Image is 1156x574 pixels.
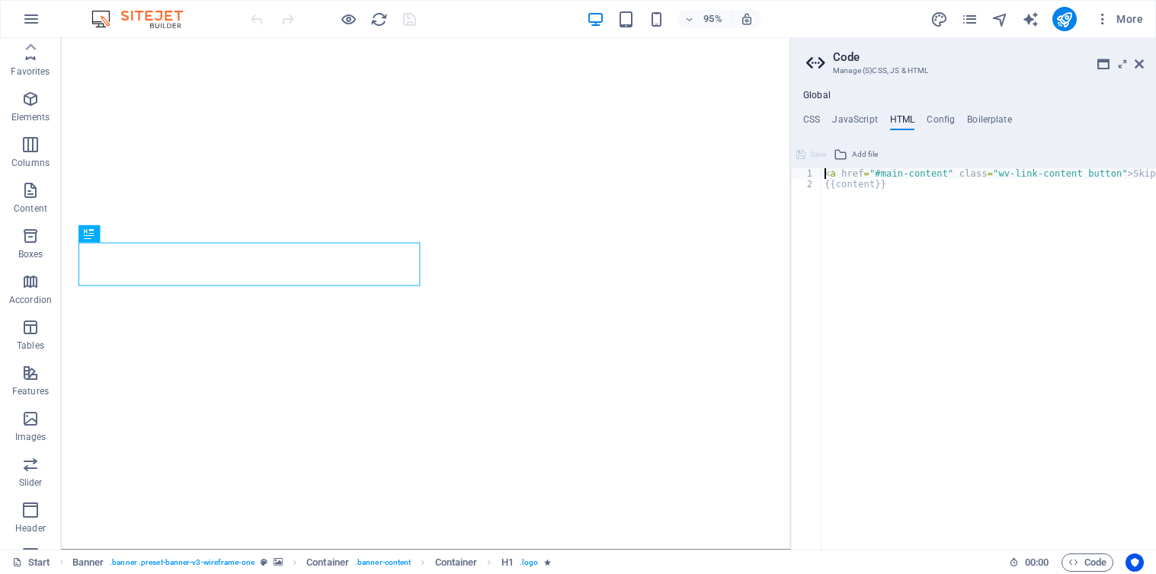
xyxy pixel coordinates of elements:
div: 2 [792,179,822,190]
span: Click to select. Double-click to edit [306,553,349,572]
span: Add file [852,145,878,164]
i: On resize automatically adjust zoom level to fit chosen device. [740,12,754,26]
button: More [1089,7,1149,31]
p: Content [14,202,47,215]
button: publish [1052,7,1077,31]
h4: JavaScript [832,114,877,131]
span: : [1036,556,1038,568]
i: This element is a customizable preset [261,558,267,566]
p: Elements [11,111,50,123]
h6: Session time [1009,553,1049,572]
h4: Config [927,114,955,131]
button: design [930,10,949,28]
span: Click to select. Double-click to edit [72,553,104,572]
button: pages [961,10,979,28]
h4: HTML [890,114,915,131]
h4: CSS [803,114,820,131]
span: Click to select. Double-click to edit [501,553,514,572]
span: More [1095,11,1143,27]
span: . banner .preset-banner-v3-wireframe-one [110,553,255,572]
h2: Code [833,50,1144,64]
button: Click here to leave preview mode and continue editing [339,10,357,28]
p: Columns [11,157,50,169]
p: Images [15,431,46,443]
i: Pages (Ctrl+Alt+S) [961,11,978,28]
a: Click to cancel selection. Double-click to open Pages [12,553,50,572]
h4: Boilerplate [967,114,1012,131]
h6: 95% [700,10,725,28]
p: Slider [19,477,43,489]
span: . banner-content [355,553,411,572]
span: 00 00 [1025,553,1049,572]
i: Publish [1055,11,1073,28]
p: Tables [17,340,44,352]
button: reload [370,10,388,28]
i: Navigator [991,11,1009,28]
p: Features [12,385,49,397]
button: Code [1062,553,1113,572]
i: AI Writer [1022,11,1039,28]
p: Accordion [9,294,52,306]
i: This element contains a background [274,558,283,566]
button: Usercentrics [1126,553,1144,572]
button: Add file [831,145,880,164]
h3: Manage (S)CSS, JS & HTML [833,64,1113,78]
h4: Global [803,90,831,102]
i: Design (Ctrl+Alt+Y) [930,11,948,28]
p: Favorites [11,65,50,78]
p: Header [15,522,46,534]
button: text_generator [1022,10,1040,28]
span: . logo [520,553,538,572]
span: Click to select. Double-click to edit [435,553,478,572]
nav: breadcrumb [72,553,552,572]
span: Code [1068,553,1106,572]
p: Boxes [18,248,43,260]
i: Element contains an animation [544,558,551,566]
img: Editor Logo [88,10,202,28]
button: navigator [991,10,1010,28]
button: 95% [677,10,732,28]
i: Reload page [370,11,388,28]
div: 1 [792,168,822,179]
